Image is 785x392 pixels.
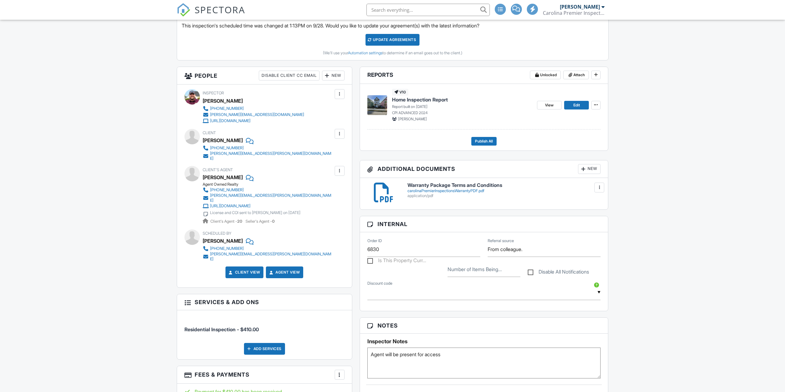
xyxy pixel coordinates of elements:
[259,71,320,80] div: Disable Client CC Email
[528,269,589,277] label: Disable All Notifications
[237,219,242,224] strong: 20
[367,338,601,345] h5: Inspector Notes
[210,151,333,161] div: [PERSON_NAME][EMAIL_ADDRESS][PERSON_NAME][DOMAIN_NAME]
[203,231,231,236] span: Scheduled By
[203,193,333,203] a: [PERSON_NAME][EMAIL_ADDRESS][PERSON_NAME][DOMAIN_NAME]
[203,252,333,262] a: [PERSON_NAME][EMAIL_ADDRESS][PERSON_NAME][DOMAIN_NAME]
[177,67,352,85] h3: People
[203,187,333,193] a: [PHONE_NUMBER]
[203,118,304,124] a: [URL][DOMAIN_NAME]
[184,326,259,332] span: Residential Inspection - $410.00
[488,238,514,243] label: Referral source
[272,219,275,224] strong: 0
[177,294,352,310] h3: Services & Add ons
[367,238,382,243] label: Order ID
[448,262,520,277] input: Number of Items Being Re-Inspected (If Re-Inspection)
[367,281,392,286] label: Discount code
[203,167,233,172] span: Client's Agent
[244,343,285,355] div: Add Services
[203,130,216,135] span: Client
[322,71,345,80] div: New
[366,34,419,46] div: Update Agreements
[203,112,304,118] a: [PERSON_NAME][EMAIL_ADDRESS][DOMAIN_NAME]
[360,318,608,334] h3: Notes
[210,118,250,123] div: [URL][DOMAIN_NAME]
[203,151,333,161] a: [PERSON_NAME][EMAIL_ADDRESS][PERSON_NAME][DOMAIN_NAME]
[210,106,244,111] div: [PHONE_NUMBER]
[367,348,601,378] textarea: Agent will be present for access
[543,10,605,16] div: Carolina Premier Inspections LLC
[210,246,244,251] div: [PHONE_NUMBER]
[367,258,426,265] label: Is This Property Currently Occupied?
[407,193,601,198] div: application/pdf
[203,173,243,182] a: [PERSON_NAME]
[407,188,601,193] div: carolinaPremierInspectionsWarrantyPDF.pdf
[210,219,243,224] span: Client's Agent -
[203,236,243,246] div: [PERSON_NAME]
[578,164,601,174] div: New
[448,266,502,273] label: Number of Items Being Re-Inspected (If Re-Inspection)
[210,193,333,203] div: [PERSON_NAME][EMAIL_ADDRESS][PERSON_NAME][DOMAIN_NAME]
[360,216,608,232] h3: Internal
[203,91,224,95] span: Inspector
[182,51,604,56] div: (We'll use your to determine if an email goes out to the client.)
[177,366,352,384] h3: Fees & Payments
[177,8,245,21] a: SPECTORA
[246,219,275,224] span: Seller's Agent -
[366,4,490,16] input: Search everything...
[203,203,333,209] a: [URL][DOMAIN_NAME]
[268,269,300,275] a: Agent View
[210,146,244,151] div: [PHONE_NUMBER]
[203,145,333,151] a: [PHONE_NUMBER]
[177,3,190,17] img: The Best Home Inspection Software - Spectora
[228,269,260,275] a: Client View
[203,136,243,145] div: [PERSON_NAME]
[210,112,304,117] div: [PERSON_NAME][EMAIL_ADDRESS][DOMAIN_NAME]
[203,105,304,112] a: [PHONE_NUMBER]
[348,51,382,55] a: Automation settings
[184,315,345,338] li: Service: Residential Inspection
[195,3,245,16] span: SPECTORA
[407,183,601,198] a: Warranty Package Terms and Conditions carolinaPremierInspectionsWarrantyPDF.pdf application/pdf
[407,183,601,188] h6: Warranty Package Terms and Conditions
[210,210,300,215] div: License and COI sent to [PERSON_NAME] on [DATE]
[203,96,243,105] div: [PERSON_NAME]
[210,252,333,262] div: [PERSON_NAME][EMAIL_ADDRESS][PERSON_NAME][DOMAIN_NAME]
[210,188,244,192] div: [PHONE_NUMBER]
[177,18,608,60] div: This inspection's scheduled time was changed at 1:13PM on 9/28. Would you like to update your agr...
[203,246,333,252] a: [PHONE_NUMBER]
[210,204,250,208] div: [URL][DOMAIN_NAME]
[360,160,608,178] h3: Additional Documents
[560,4,600,10] div: [PERSON_NAME]
[203,182,338,187] div: Agent Owned Realty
